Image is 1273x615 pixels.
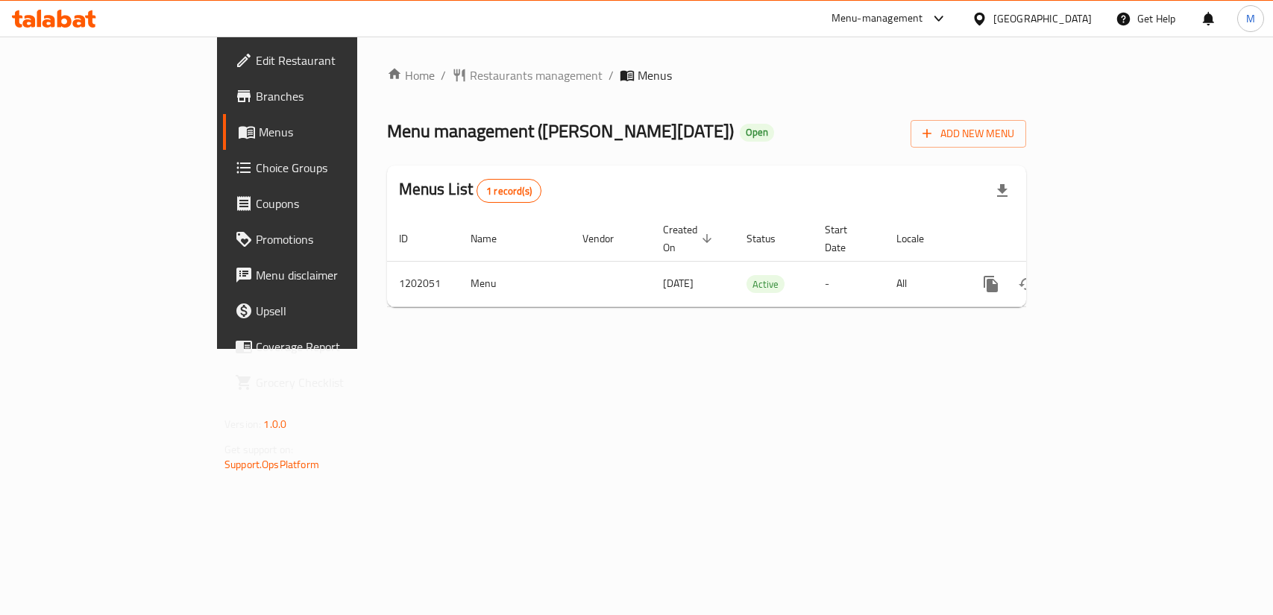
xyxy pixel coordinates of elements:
span: Menu disclaimer [256,266,418,284]
a: Menus [223,114,430,150]
div: Menu-management [832,10,923,28]
span: Get support on: [224,440,293,459]
div: [GEOGRAPHIC_DATA] [993,10,1092,27]
td: Menu [459,261,571,306]
span: Choice Groups [256,159,418,177]
span: Menus [638,66,672,84]
div: Active [746,275,785,293]
span: Add New Menu [922,124,1014,143]
span: Coupons [256,195,418,212]
a: Grocery Checklist [223,365,430,400]
span: ID [399,230,427,247]
span: Promotions [256,230,418,248]
th: Actions [961,216,1128,262]
a: Menu disclaimer [223,257,430,293]
span: Locale [896,230,943,247]
span: Open [740,126,774,139]
span: Created On [663,221,717,256]
td: All [884,261,961,306]
button: Change Status [1009,266,1045,302]
span: Branches [256,87,418,105]
span: [DATE] [663,274,694,293]
nav: breadcrumb [387,66,1026,84]
span: Vendor [582,230,633,247]
button: Add New Menu [911,120,1026,148]
a: Edit Restaurant [223,42,430,78]
span: Status [746,230,795,247]
span: 1.0.0 [263,414,286,434]
a: Restaurants management [452,66,603,84]
a: Upsell [223,293,430,329]
div: Export file [984,173,1020,209]
button: more [973,266,1009,302]
table: enhanced table [387,216,1128,307]
span: Restaurants management [470,66,603,84]
a: Coverage Report [223,329,430,365]
div: Open [740,124,774,142]
a: Support.OpsPlatform [224,455,319,474]
span: Name [471,230,516,247]
span: Upsell [256,302,418,320]
a: Choice Groups [223,150,430,186]
span: Active [746,276,785,293]
span: Start Date [825,221,867,256]
li: / [441,66,446,84]
span: Edit Restaurant [256,51,418,69]
span: Coverage Report [256,338,418,356]
span: Version: [224,414,261,434]
span: M [1246,10,1255,27]
td: - [813,261,884,306]
li: / [609,66,614,84]
a: Coupons [223,186,430,221]
span: Grocery Checklist [256,373,418,391]
h2: Menus List [399,178,541,203]
span: Menus [259,123,418,141]
span: Menu management ( [PERSON_NAME][DATE] ) [387,114,734,148]
span: 1 record(s) [477,184,541,198]
a: Promotions [223,221,430,257]
div: Total records count [477,179,541,203]
a: Branches [223,78,430,114]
